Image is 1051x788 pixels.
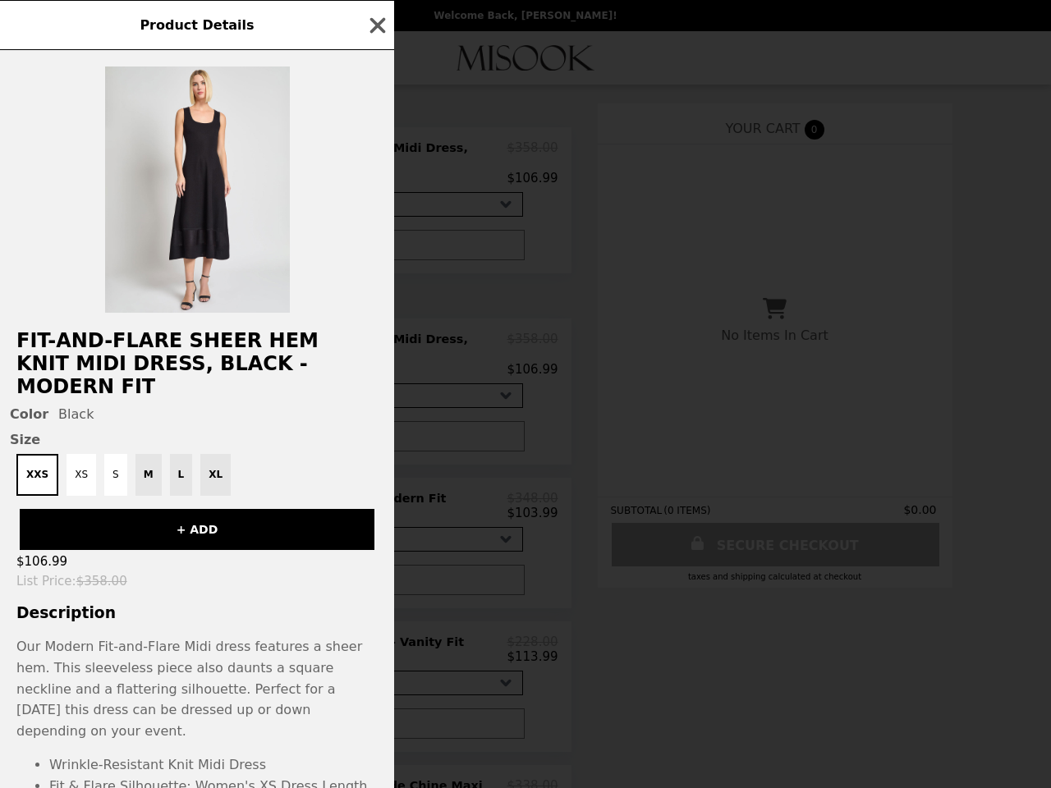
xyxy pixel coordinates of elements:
li: Wrinkle-Resistant Knit Midi Dress [49,754,378,776]
span: Color [10,406,48,422]
button: XXS [16,454,58,496]
button: + ADD [20,509,374,550]
button: XS [67,454,96,496]
div: Black [10,406,384,422]
span: Size [10,432,384,447]
span: Product Details [140,17,254,33]
p: Our Modern Fit-and-Flare Midi dress features a sheer hem. This sleeveless piece also daunts a squ... [16,636,378,741]
img: Black / XXS [105,66,290,313]
button: S [104,454,127,496]
span: $358.00 [76,574,127,589]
